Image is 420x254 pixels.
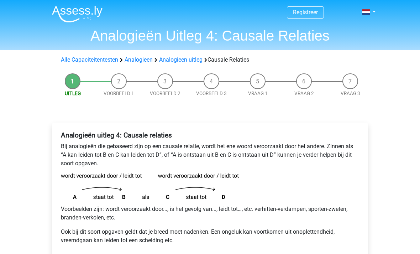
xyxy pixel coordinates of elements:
[294,91,314,96] a: Vraag 2
[104,91,134,96] a: Voorbeeld 1
[61,131,172,139] b: Analogieën uitleg 4: Causale relaties
[65,91,81,96] a: Uitleg
[46,27,374,44] h1: Analogieën Uitleg 4: Causale Relaties
[196,91,227,96] a: Voorbeeld 3
[61,142,359,168] p: Bij analogieën die gebaseerd zijn op een causale relatie, wordt het ene woord veroorzaakt door he...
[61,205,359,222] p: Voorbeelden zijn: wordt veroorzaakt door..., is het gevolg van..., leidt tot…, etc. verhitten-ver...
[125,56,153,63] a: Analogieen
[58,56,362,64] div: Causale Relaties
[61,228,359,245] p: Ook bij dit soort opgaven geldt dat je breed moet nadenken. Een ongeluk kan voortkomen uit onople...
[150,91,180,96] a: Voorbeeld 2
[248,91,268,96] a: Vraag 1
[52,6,103,22] img: Assessly
[159,56,203,63] a: Analogieen uitleg
[293,9,318,16] a: Registreer
[341,91,360,96] a: Vraag 3
[61,173,239,199] img: analogies_pattern4.png
[61,56,118,63] a: Alle Capaciteitentesten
